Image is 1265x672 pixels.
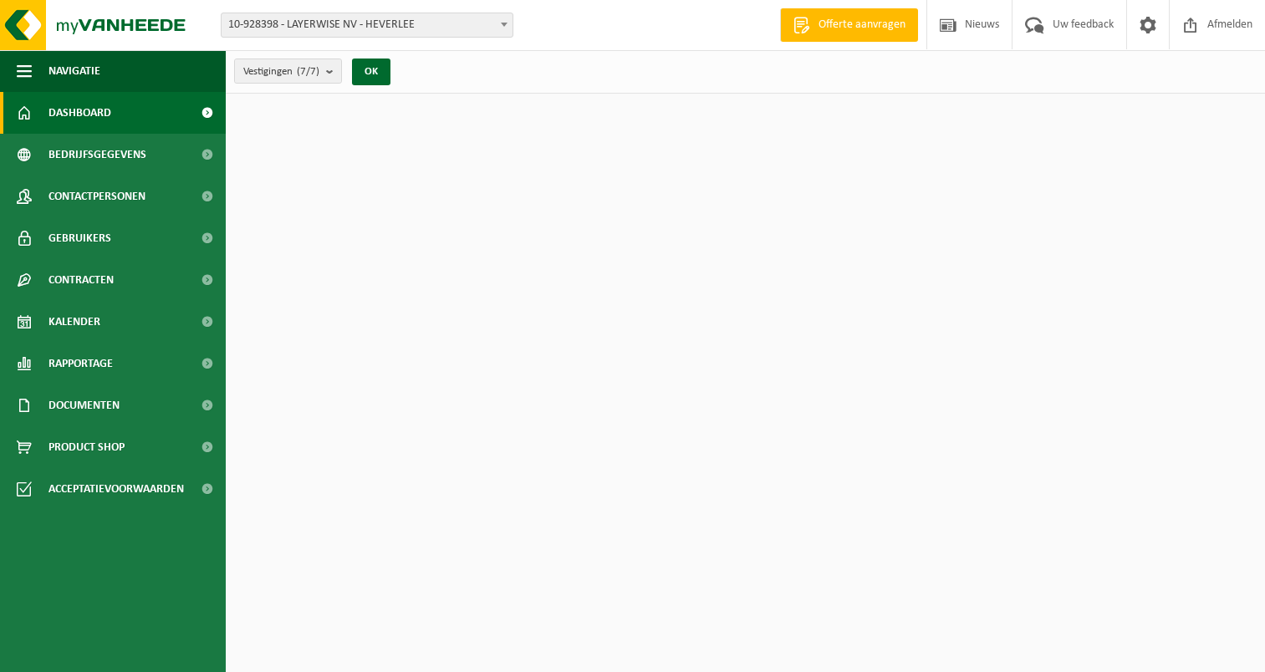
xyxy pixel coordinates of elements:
[234,59,342,84] button: Vestigingen(7/7)
[352,59,390,85] button: OK
[48,301,100,343] span: Kalender
[48,426,125,468] span: Product Shop
[221,13,513,38] span: 10-928398 - LAYERWISE NV - HEVERLEE
[48,468,184,510] span: Acceptatievoorwaarden
[48,343,113,384] span: Rapportage
[48,176,145,217] span: Contactpersonen
[297,66,319,77] count: (7/7)
[48,50,100,92] span: Navigatie
[48,134,146,176] span: Bedrijfsgegevens
[48,92,111,134] span: Dashboard
[222,13,513,37] span: 10-928398 - LAYERWISE NV - HEVERLEE
[48,217,111,259] span: Gebruikers
[48,259,114,301] span: Contracten
[814,17,910,33] span: Offerte aanvragen
[48,384,120,426] span: Documenten
[780,8,918,42] a: Offerte aanvragen
[243,59,319,84] span: Vestigingen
